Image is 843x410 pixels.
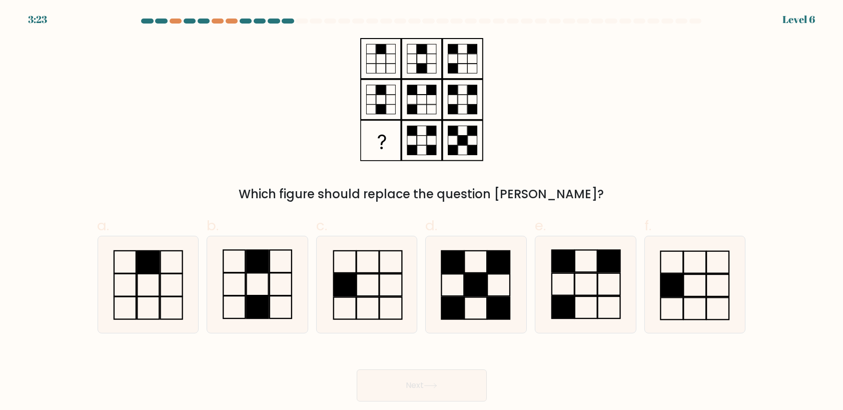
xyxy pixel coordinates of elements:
span: f. [644,216,651,235]
button: Next [357,369,487,401]
div: 3:23 [28,12,47,27]
span: d. [425,216,437,235]
span: a. [98,216,110,235]
span: c. [316,216,327,235]
div: Which figure should replace the question [PERSON_NAME]? [104,185,740,203]
span: b. [207,216,219,235]
div: Level 6 [782,12,815,27]
span: e. [535,216,546,235]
